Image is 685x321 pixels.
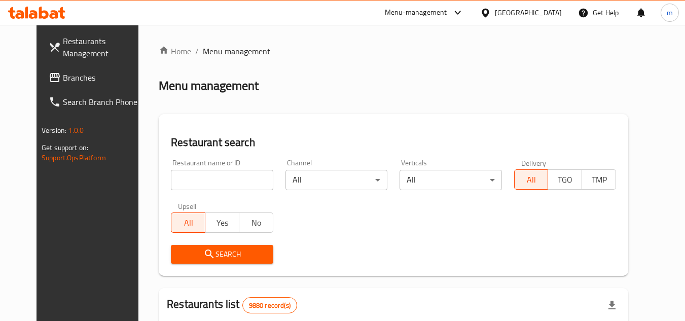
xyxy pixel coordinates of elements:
[42,151,106,164] a: Support.OpsPlatform
[600,293,624,317] div: Export file
[68,124,84,137] span: 1.0.0
[582,169,616,190] button: TMP
[42,124,66,137] span: Version:
[519,172,545,187] span: All
[175,216,201,230] span: All
[209,216,235,230] span: Yes
[586,172,612,187] span: TMP
[178,202,197,209] label: Upsell
[167,297,297,313] h2: Restaurants list
[41,29,151,65] a: Restaurants Management
[42,141,88,154] span: Get support on:
[242,297,297,313] div: Total records count
[159,45,191,57] a: Home
[63,72,143,84] span: Branches
[552,172,578,187] span: TGO
[63,96,143,108] span: Search Branch Phone
[285,170,387,190] div: All
[495,7,562,18] div: [GEOGRAPHIC_DATA]
[239,212,273,233] button: No
[41,90,151,114] a: Search Branch Phone
[41,65,151,90] a: Branches
[159,78,259,94] h2: Menu management
[400,170,501,190] div: All
[63,35,143,59] span: Restaurants Management
[159,45,628,57] nav: breadcrumb
[171,245,273,264] button: Search
[179,248,265,261] span: Search
[521,159,547,166] label: Delivery
[243,301,297,310] span: 9880 record(s)
[203,45,270,57] span: Menu management
[385,7,447,19] div: Menu-management
[171,135,616,150] h2: Restaurant search
[171,212,205,233] button: All
[243,216,269,230] span: No
[195,45,199,57] li: /
[171,170,273,190] input: Search for restaurant name or ID..
[548,169,582,190] button: TGO
[667,7,673,18] span: m
[205,212,239,233] button: Yes
[514,169,549,190] button: All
